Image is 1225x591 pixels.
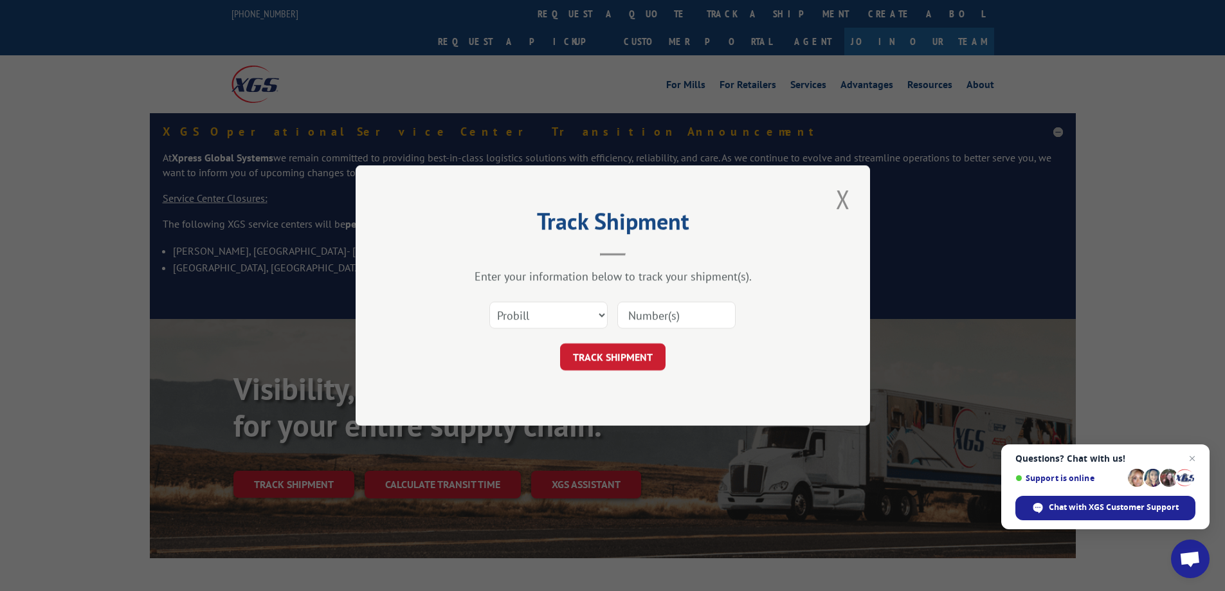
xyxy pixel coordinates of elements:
[617,302,736,329] input: Number(s)
[832,181,854,217] button: Close modal
[420,212,806,237] h2: Track Shipment
[1049,502,1179,513] span: Chat with XGS Customer Support
[1015,473,1123,483] span: Support is online
[1015,496,1195,520] span: Chat with XGS Customer Support
[1171,540,1210,578] a: Open chat
[560,343,666,370] button: TRACK SHIPMENT
[1015,453,1195,464] span: Questions? Chat with us!
[420,269,806,284] div: Enter your information below to track your shipment(s).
